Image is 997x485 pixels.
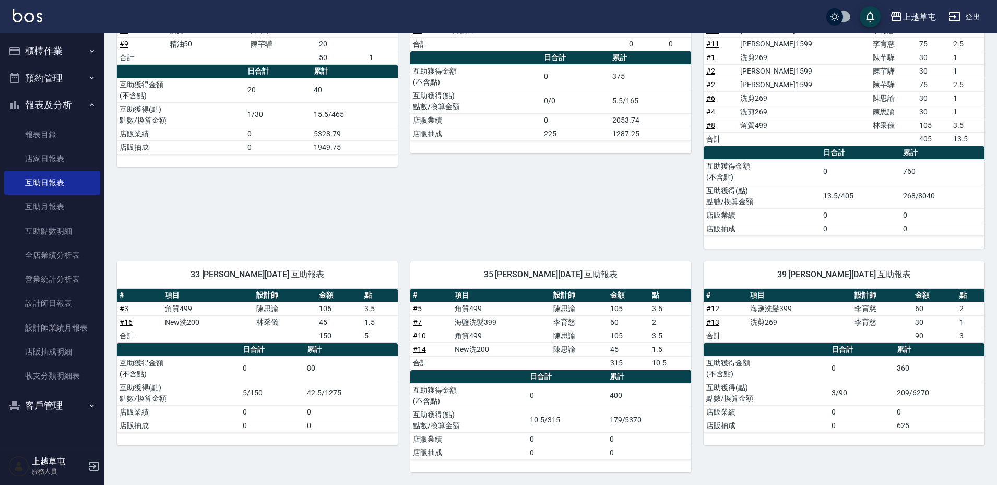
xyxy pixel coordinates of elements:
td: 陳芊驊 [870,64,917,78]
span: 39 [PERSON_NAME][DATE] 互助報表 [716,269,972,280]
td: 海鹽洗髮399 [452,315,551,329]
a: #1 [706,53,715,62]
td: 店販抽成 [704,419,829,432]
td: 林采儀 [254,315,316,329]
a: 全店業績分析表 [4,243,100,267]
button: 報表及分析 [4,91,100,119]
th: 累計 [304,343,398,357]
td: 2.5 [951,37,984,51]
th: 設計師 [254,289,316,302]
td: 店販抽成 [410,446,527,459]
a: #9 [120,26,128,34]
th: 日合計 [821,146,900,160]
td: 150 [316,329,362,342]
button: 客戶管理 [4,392,100,419]
td: 0 [666,37,691,51]
td: 3.5 [951,119,984,132]
td: 30 [912,315,957,329]
td: 90 [912,329,957,342]
td: 45 [316,315,362,329]
a: 店販抽成明細 [4,340,100,364]
th: 累計 [900,146,984,160]
td: 互助獲得金額 (不含點) [410,64,542,89]
td: 1949.75 [311,140,398,154]
td: 225 [541,127,610,140]
p: 服務人員 [32,467,85,476]
td: 店販抽成 [704,222,821,235]
td: [PERSON_NAME]1599 [738,64,870,78]
td: 店販業績 [704,405,829,419]
td: 60 [912,302,957,315]
td: 5/150 [240,381,304,405]
span: 33 [PERSON_NAME][DATE] 互助報表 [129,269,385,280]
td: 0 [304,405,398,419]
td: New洗200 [452,342,551,356]
td: 2.5 [951,78,984,91]
td: 10.5/315 [527,408,607,432]
td: 268/8040 [900,184,984,208]
th: # [704,289,748,302]
a: #8 [706,121,715,129]
h5: 上越草屯 [32,456,85,467]
td: 1/30 [245,102,311,127]
th: 日合計 [527,370,607,384]
a: #2 [706,67,715,75]
table: a dense table [410,370,691,460]
td: 角質499 [452,329,551,342]
a: #12 [706,304,719,313]
td: 3 [957,329,984,342]
td: 互助獲得(點) 點數/換算金額 [410,408,527,432]
td: 0 [245,127,311,140]
td: 0 [607,432,691,446]
td: 1.5 [649,342,691,356]
th: 累計 [311,65,398,78]
td: 互助獲得金額 (不含點) [117,356,240,381]
a: 報表目錄 [4,123,100,147]
th: 日合計 [245,65,311,78]
td: 互助獲得金額 (不含點) [410,383,527,408]
td: 店販抽成 [117,140,245,154]
td: [PERSON_NAME]1599 [738,78,870,91]
table: a dense table [117,65,398,155]
th: 項目 [747,289,852,302]
td: 2 [649,315,691,329]
td: 合計 [410,356,452,370]
td: 0 [240,405,304,419]
table: a dense table [117,10,398,65]
a: #11 [706,26,719,34]
td: 2 [957,302,984,315]
td: 80 [304,356,398,381]
th: 設計師 [852,289,912,302]
td: 陳思諭 [870,91,917,105]
td: 0 [829,356,894,381]
table: a dense table [117,343,398,433]
td: 店販業績 [117,405,240,419]
td: 林采儀 [870,119,917,132]
table: a dense table [117,289,398,343]
td: 60 [608,315,649,329]
td: 合計 [117,51,167,64]
a: #3 [413,26,422,34]
a: #10 [413,332,426,340]
td: 店販抽成 [410,127,542,140]
td: 李育慈 [870,37,917,51]
th: 金額 [316,289,362,302]
td: 625 [894,419,984,432]
td: 40 [311,78,398,102]
td: 5.5/165 [610,89,691,113]
div: 上越草屯 [903,10,936,23]
td: 角質499 [162,302,254,315]
td: 陳思諭 [551,342,608,356]
td: 105 [316,302,362,315]
td: 375 [610,64,691,89]
td: 互助獲得(點) 點數/換算金額 [117,381,240,405]
td: 0 [240,419,304,432]
td: 陳芊驊 [870,51,917,64]
td: 精油50 [167,37,248,51]
td: 3.5 [362,302,398,315]
td: 海鹽洗髮399 [747,302,852,315]
th: 點 [649,289,691,302]
table: a dense table [704,343,984,433]
td: 5328.79 [311,127,398,140]
th: 金額 [912,289,957,302]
